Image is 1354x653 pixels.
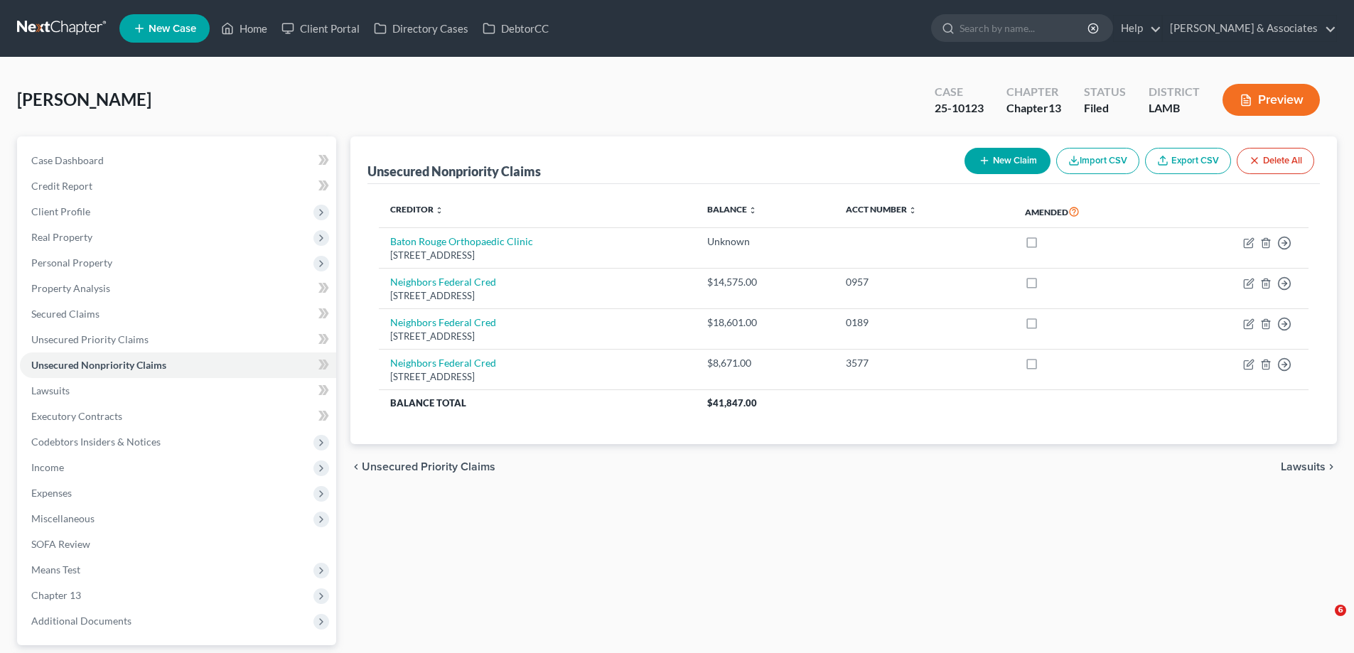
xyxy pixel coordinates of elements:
a: [PERSON_NAME] & Associates [1163,16,1336,41]
a: Property Analysis [20,276,336,301]
i: chevron_left [350,461,362,473]
i: unfold_more [748,206,757,215]
a: SOFA Review [20,531,336,557]
i: chevron_right [1326,461,1337,473]
span: Additional Documents [31,615,131,627]
div: $18,601.00 [707,315,823,330]
button: New Claim [965,148,1051,174]
span: Credit Report [31,180,92,192]
button: chevron_left Unsecured Priority Claims [350,461,495,473]
input: Search by name... [960,15,1090,41]
a: Balance unfold_more [707,204,757,215]
div: LAMB [1149,100,1200,117]
button: Preview [1223,84,1320,116]
a: Unsecured Nonpriority Claims [20,352,336,378]
a: Acct Number unfold_more [846,204,917,215]
a: Executory Contracts [20,404,336,429]
span: Client Profile [31,205,90,217]
div: Unsecured Nonpriority Claims [367,163,541,180]
span: Personal Property [31,257,112,269]
th: Amended [1014,195,1161,228]
span: Real Property [31,231,92,243]
a: Client Portal [274,16,367,41]
div: [STREET_ADDRESS] [390,289,684,303]
a: Baton Rouge Orthopaedic Clinic [390,235,533,247]
a: Creditor unfold_more [390,204,444,215]
span: Unsecured Priority Claims [31,333,149,345]
div: 3577 [846,356,1002,370]
a: Unsecured Priority Claims [20,327,336,352]
i: unfold_more [435,206,444,215]
iframe: Intercom live chat [1306,605,1340,639]
div: 0957 [846,275,1002,289]
div: $8,671.00 [707,356,823,370]
div: Unknown [707,234,823,249]
span: Lawsuits [31,384,70,396]
span: [PERSON_NAME] [17,89,151,109]
span: Case Dashboard [31,154,104,166]
div: 0189 [846,315,1002,330]
a: Lawsuits [20,378,336,404]
th: Balance Total [379,390,695,416]
span: Lawsuits [1281,461,1326,473]
a: DebtorCC [475,16,556,41]
span: $41,847.00 [707,397,757,409]
span: Secured Claims [31,308,100,320]
a: Neighbors Federal Cred [390,357,496,369]
span: Executory Contracts [31,410,122,422]
span: Miscellaneous [31,512,95,524]
a: Home [214,16,274,41]
div: Status [1084,84,1126,100]
div: Chapter [1006,100,1061,117]
a: Case Dashboard [20,148,336,173]
a: Directory Cases [367,16,475,41]
a: Secured Claims [20,301,336,327]
button: Lawsuits chevron_right [1281,461,1337,473]
span: Expenses [31,487,72,499]
span: SOFA Review [31,538,90,550]
div: [STREET_ADDRESS] [390,249,684,262]
div: Chapter [1006,84,1061,100]
div: District [1149,84,1200,100]
a: Help [1114,16,1161,41]
button: Import CSV [1056,148,1139,174]
i: unfold_more [908,206,917,215]
span: Income [31,461,64,473]
span: 6 [1335,605,1346,616]
span: Codebtors Insiders & Notices [31,436,161,448]
div: $14,575.00 [707,275,823,289]
div: Case [935,84,984,100]
div: [STREET_ADDRESS] [390,370,684,384]
span: New Case [149,23,196,34]
div: 25-10123 [935,100,984,117]
span: 13 [1048,101,1061,114]
span: Property Analysis [31,282,110,294]
span: Chapter 13 [31,589,81,601]
span: Unsecured Priority Claims [362,461,495,473]
span: Means Test [31,563,80,576]
a: Export CSV [1145,148,1231,174]
button: Delete All [1237,148,1314,174]
a: Neighbors Federal Cred [390,316,496,328]
div: [STREET_ADDRESS] [390,330,684,343]
span: Unsecured Nonpriority Claims [31,359,166,371]
a: Neighbors Federal Cred [390,276,496,288]
div: Filed [1084,100,1126,117]
a: Credit Report [20,173,336,199]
